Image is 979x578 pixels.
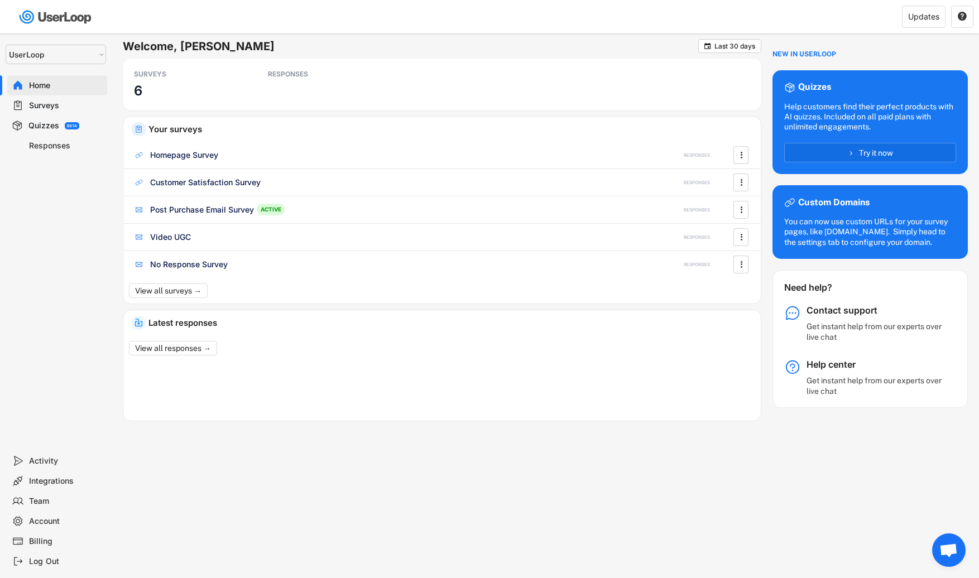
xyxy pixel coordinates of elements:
[148,319,752,327] div: Latest responses
[150,259,228,270] div: No Response Survey
[29,141,103,151] div: Responses
[736,147,747,163] button: 
[807,305,946,316] div: Contact support
[740,258,742,270] text: 
[859,149,893,157] span: Try it now
[684,207,710,213] div: RESPONSES
[29,456,103,466] div: Activity
[17,6,95,28] img: userloop-logo-01.svg
[740,204,742,215] text: 
[736,174,747,191] button: 
[29,476,103,487] div: Integrations
[29,80,103,91] div: Home
[29,516,103,527] div: Account
[134,70,234,79] div: SURVEYS
[957,12,967,22] button: 
[684,262,710,268] div: RESPONSES
[703,42,712,50] button: 
[740,149,742,161] text: 
[150,150,218,161] div: Homepage Survey
[129,283,208,298] button: View all surveys →
[798,81,831,93] div: Quizzes
[784,102,956,132] div: Help customers find their perfect products with AI quizzes. Included on all paid plans with unlim...
[740,231,742,243] text: 
[29,496,103,507] div: Team
[268,70,368,79] div: RESPONSES
[908,13,939,21] div: Updates
[736,201,747,218] button: 
[129,341,217,355] button: View all responses →
[257,204,285,215] div: ACTIVE
[704,42,711,50] text: 
[134,82,142,99] h3: 6
[798,197,870,209] div: Custom Domains
[784,216,956,247] div: You can now use custom URLs for your survey pages, like [DOMAIN_NAME]. Simply head to the setting...
[28,121,59,131] div: Quizzes
[148,125,752,133] div: Your surveys
[958,11,967,21] text: 
[150,232,191,243] div: Video UGC
[29,100,103,111] div: Surveys
[29,556,103,567] div: Log Out
[807,321,946,341] div: Get instant help from our experts over live chat
[736,229,747,245] button: 
[736,256,747,273] button: 
[684,152,710,158] div: RESPONSES
[67,124,77,128] div: BETA
[135,319,143,327] img: IncomingMajor.svg
[684,234,710,240] div: RESPONSES
[150,177,261,188] div: Customer Satisfaction Survey
[772,50,836,59] div: NEW IN USERLOOP
[714,43,755,50] div: Last 30 days
[29,536,103,547] div: Billing
[784,282,862,293] div: Need help?
[932,533,966,567] div: Open chat
[150,204,254,215] div: Post Purchase Email Survey
[684,180,710,186] div: RESPONSES
[807,375,946,396] div: Get instant help from our experts over live chat
[784,143,956,162] button: Try it now
[807,359,946,370] div: Help center
[740,176,742,188] text: 
[123,39,698,54] h6: Welcome, [PERSON_NAME]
